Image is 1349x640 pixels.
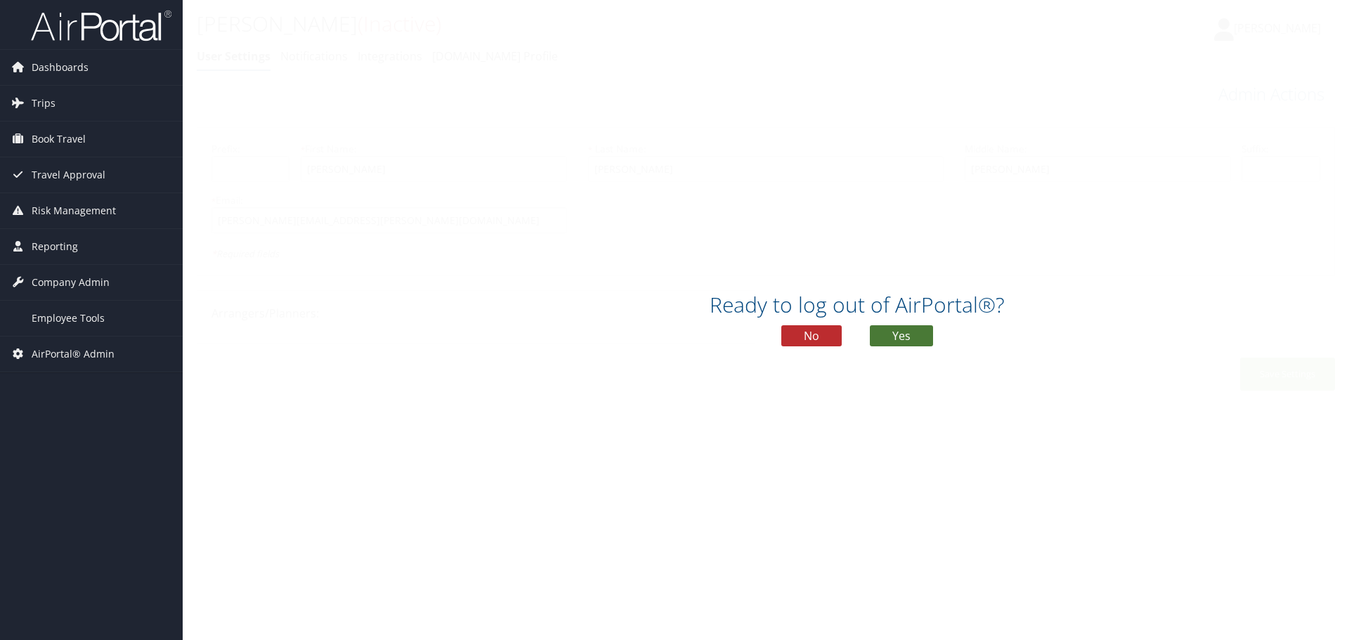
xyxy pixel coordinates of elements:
[32,86,56,121] span: Trips
[32,50,89,85] span: Dashboards
[32,265,110,300] span: Company Admin
[32,337,115,372] span: AirPortal® Admin
[32,193,116,228] span: Risk Management
[32,229,78,264] span: Reporting
[31,9,171,42] img: airportal-logo.png
[32,122,86,157] span: Book Travel
[32,301,105,336] span: Employee Tools
[32,157,105,192] span: Travel Approval
[870,325,933,346] button: Yes
[781,325,842,346] button: No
